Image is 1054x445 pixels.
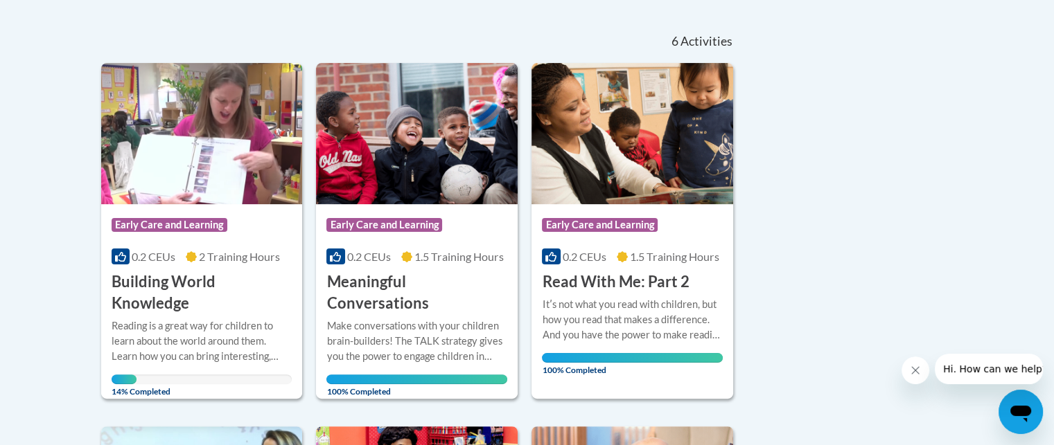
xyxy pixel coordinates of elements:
div: Reading is a great way for children to learn about the world around them. Learn how you can bring... [112,318,292,364]
img: Course Logo [101,63,303,204]
span: Hi. How can we help? [8,10,112,21]
iframe: Button to launch messaging window [999,390,1043,434]
span: 2 Training Hours [199,250,280,263]
span: 100% Completed [542,353,723,375]
h3: Meaningful Conversations [326,271,507,314]
span: Activities [680,34,732,49]
span: Early Care and Learning [326,218,442,232]
span: 1.5 Training Hours [414,250,504,263]
a: Course LogoEarly Care and Learning0.2 CEUs1.5 Training Hours Meaningful ConversationsMake convers... [316,63,518,398]
div: Your progress [542,353,723,363]
span: 14% Completed [112,374,137,397]
h3: Read With Me: Part 2 [542,271,689,293]
div: Make conversations with your children brain-builders! The TALK strategy gives you the power to en... [326,318,507,364]
span: 0.2 CEUs [347,250,391,263]
h3: Building World Knowledge [112,271,292,314]
span: Early Care and Learning [542,218,658,232]
span: 6 [671,34,678,49]
iframe: Message from company [935,354,1043,384]
span: 1.5 Training Hours [630,250,719,263]
img: Course Logo [316,63,518,204]
span: 0.2 CEUs [132,250,175,263]
div: Your progress [112,374,137,384]
a: Course LogoEarly Care and Learning0.2 CEUs1.5 Training Hours Read With Me: Part 2Itʹs not what yo... [532,63,733,398]
div: Your progress [326,374,507,384]
iframe: Close message [902,356,929,384]
span: 100% Completed [326,374,507,397]
span: Early Care and Learning [112,218,227,232]
img: Course Logo [532,63,733,204]
div: Itʹs not what you read with children, but how you read that makes a difference. And you have the ... [542,297,723,343]
span: 0.2 CEUs [563,250,606,263]
a: Course LogoEarly Care and Learning0.2 CEUs2 Training Hours Building World KnowledgeReading is a g... [101,63,303,398]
